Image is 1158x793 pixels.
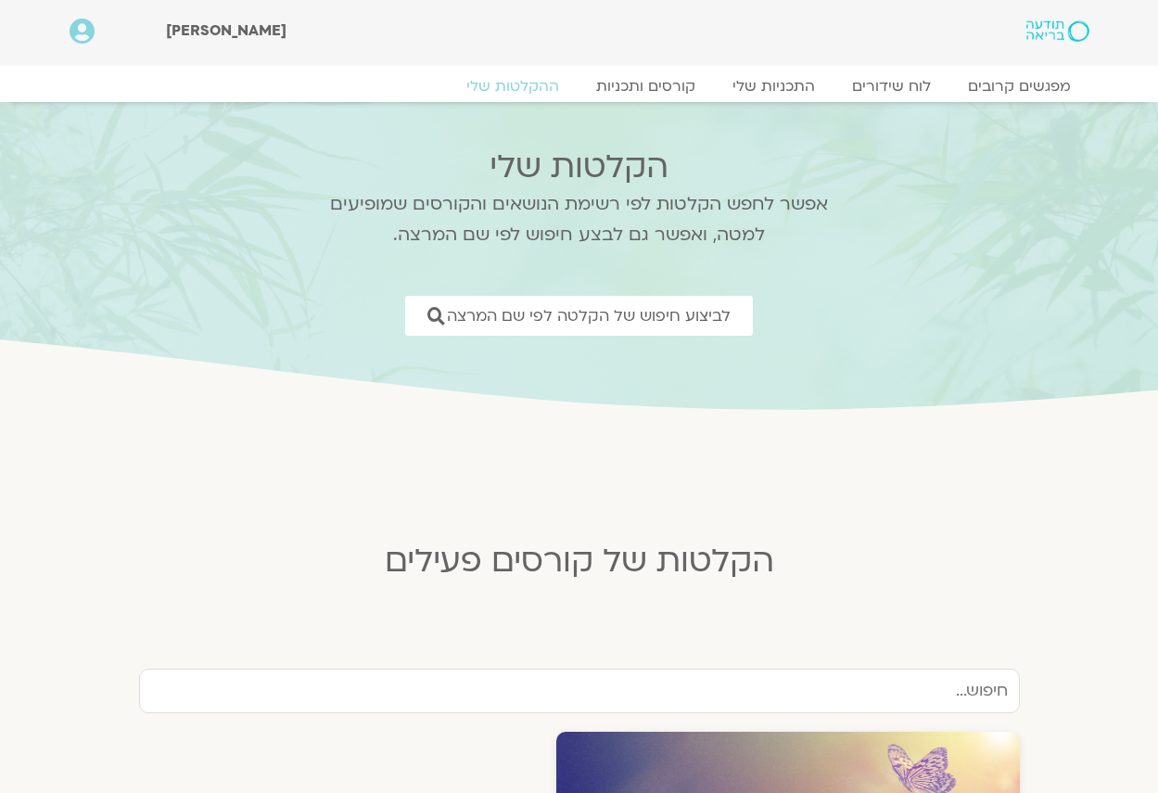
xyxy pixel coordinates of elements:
[405,296,753,336] a: לביצוע חיפוש של הקלטה לפי שם המרצה
[70,77,1089,96] nav: Menu
[834,77,949,96] a: לוח שידורים
[949,77,1089,96] a: מפגשים קרובים
[447,307,731,325] span: לביצוע חיפוש של הקלטה לפי שם המרצה
[306,189,853,250] p: אפשר לחפש הקלטות לפי רשימת הנושאים והקורסים שמופיעים למטה, ואפשר גם לבצע חיפוש לפי שם המרצה.
[139,669,1020,713] input: חיפוש...
[166,20,286,41] span: [PERSON_NAME]
[448,77,578,96] a: ההקלטות שלי
[578,77,714,96] a: קורסים ותכניות
[125,543,1034,580] h2: הקלטות של קורסים פעילים
[714,77,834,96] a: התכניות שלי
[306,148,853,185] h2: הקלטות שלי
